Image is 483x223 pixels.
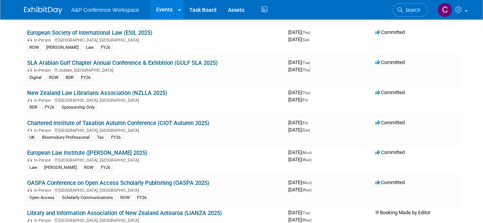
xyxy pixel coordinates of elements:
span: In-Person [34,38,53,43]
div: [GEOGRAPHIC_DATA], [GEOGRAPHIC_DATA] [27,187,282,193]
div: ROW [47,74,61,81]
span: [DATE] [288,67,310,72]
span: (Tue) [302,61,310,65]
img: In-Person Event [27,38,32,42]
span: In-Person [34,68,53,73]
div: ROW [118,194,132,201]
span: - [313,149,314,155]
span: [DATE] [288,59,312,65]
a: SLA Arabian Gulf Chapter Annual Conference & Exhibition (GULF SLA 2025) [27,59,218,66]
span: [DATE] [288,127,310,133]
img: ExhibitDay [24,6,62,14]
span: [DATE] [288,29,312,35]
span: - [311,29,312,35]
span: In-Person [34,128,53,133]
div: BDR [27,104,40,111]
div: [GEOGRAPHIC_DATA], [GEOGRAPHIC_DATA] [27,157,282,163]
div: FY26 [79,74,93,81]
span: - [311,90,312,95]
div: ROW [27,44,41,51]
span: (Sun) [302,128,310,132]
img: In-Person Event [27,158,32,162]
div: Scholarly Communications [60,194,115,201]
div: FY26 [99,164,113,171]
span: Committed [375,90,405,95]
div: [GEOGRAPHIC_DATA], [GEOGRAPHIC_DATA] [27,37,282,43]
span: In-Person [34,188,53,193]
a: Library and Information Association of New Zealand Aotearoa (LIANZA 2025) [27,210,222,217]
span: [DATE] [288,187,312,193]
span: - [311,59,312,65]
div: FY26 [135,194,149,201]
a: European Law Institute ([PERSON_NAME] 2025) [27,149,147,156]
span: In-Person [34,218,53,223]
img: In-Person Event [27,218,32,222]
span: [DATE] [288,180,314,185]
div: BDR [63,74,76,81]
img: In-Person Event [27,128,32,132]
div: UK [27,134,37,141]
div: [PERSON_NAME] [44,44,81,51]
div: Law [27,164,39,171]
a: Chartered Institute of Taxation Autumn Conference (CIOT Autumn 2025) [27,120,209,127]
span: Committed [375,120,405,125]
span: (Mon) [302,181,312,185]
div: FY26 [99,44,113,51]
div: Jeddah, [GEOGRAPHIC_DATA] [27,67,282,73]
img: In-Person Event [27,188,32,192]
span: [DATE] [288,157,312,162]
span: [DATE] [288,90,312,95]
div: Tax [95,134,106,141]
span: (Wed) [302,158,312,162]
span: - [309,120,310,125]
span: (Thu) [302,68,310,72]
span: Committed [375,180,405,185]
div: FY26 [42,104,57,111]
span: (Wed) [302,188,312,192]
img: In-Person Event [27,68,32,72]
a: European Society of International Law (ESIL 2025) [27,29,152,36]
span: Committed [375,29,405,35]
span: (Thu) [302,91,310,95]
span: (Mon) [302,151,312,155]
a: Search [393,3,428,17]
span: A&P Conference Workspace [71,7,139,13]
a: OASPA Conference on Open Access Scholarly Publishing (OASPA 2025) [27,180,209,186]
span: [DATE] [288,120,310,125]
div: [GEOGRAPHIC_DATA], [GEOGRAPHIC_DATA] [27,217,282,223]
div: [GEOGRAPHIC_DATA], [GEOGRAPHIC_DATA] [27,97,282,103]
span: Booking Made by Editor [375,210,430,215]
a: New Zealand Law Librarians Association (NZLLA 2025) [27,90,167,96]
div: Bloomsbury Professional [40,134,92,141]
span: [DATE] [288,149,314,155]
img: Caitlin Flint [438,3,452,17]
span: - [311,210,312,215]
span: Committed [375,149,405,155]
span: [DATE] [288,37,309,42]
div: Sponsorship Only [59,104,97,111]
span: (Sat) [302,38,309,42]
span: (Wed) [302,218,312,222]
span: (Thu) [302,30,310,35]
div: FY26 [109,134,123,141]
span: In-Person [34,158,53,163]
img: In-Person Event [27,98,32,102]
span: (Tue) [302,211,310,215]
div: Digital [27,74,44,81]
span: [DATE] [288,97,308,103]
span: In-Person [34,98,53,103]
div: [PERSON_NAME] [42,164,79,171]
span: (Fri) [302,98,308,102]
span: Committed [375,59,405,65]
div: Law [84,44,96,51]
span: (Fri) [302,121,308,125]
span: - [313,180,314,185]
div: ROW [82,164,96,171]
span: [DATE] [288,217,312,223]
div: Open Access [27,194,57,201]
div: [GEOGRAPHIC_DATA], [GEOGRAPHIC_DATA] [27,127,282,133]
span: [DATE] [288,210,312,215]
span: Search [403,7,420,13]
